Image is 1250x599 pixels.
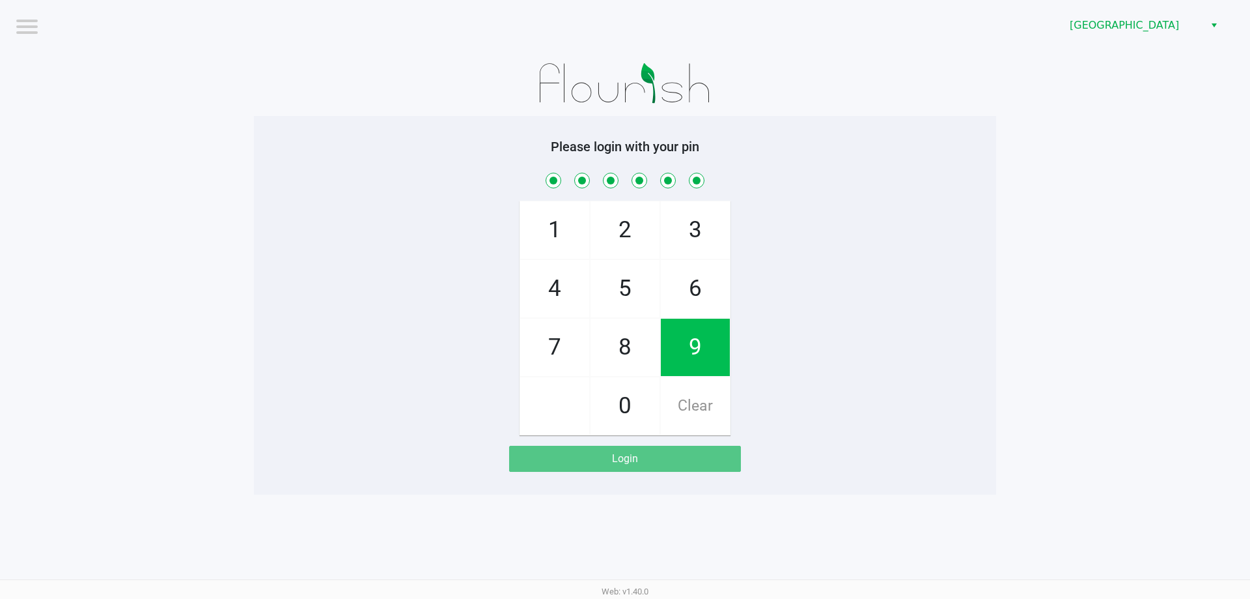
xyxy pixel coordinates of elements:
span: 7 [520,319,589,376]
h5: Please login with your pin [264,139,986,154]
span: 8 [590,319,660,376]
span: Clear [661,377,730,435]
button: Select [1204,14,1223,37]
span: [GEOGRAPHIC_DATA] [1070,18,1197,33]
span: 9 [661,319,730,376]
span: 4 [520,260,589,317]
span: 2 [590,201,660,259]
span: 0 [590,377,660,435]
span: 6 [661,260,730,317]
span: 3 [661,201,730,259]
span: 1 [520,201,589,259]
span: Web: v1.40.0 [602,587,648,596]
span: 5 [590,260,660,317]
